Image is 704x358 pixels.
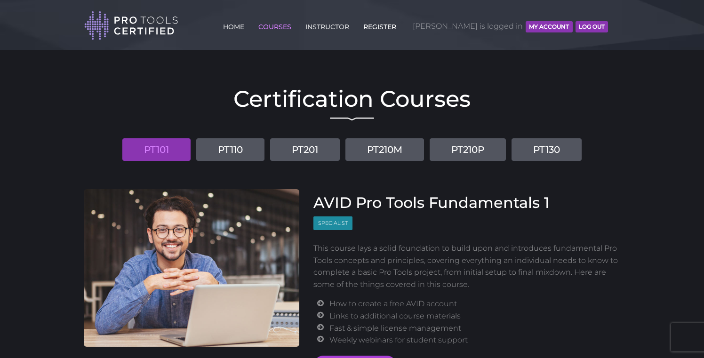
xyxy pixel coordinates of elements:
[329,334,620,346] li: Weekly webinars for student support
[526,21,572,32] button: MY ACCOUNT
[270,138,340,161] a: PT201
[303,17,352,32] a: INSTRUCTOR
[122,138,191,161] a: PT101
[430,138,506,161] a: PT210P
[313,242,621,290] p: This course lays a solid foundation to build upon and introduces fundamental Pro Tools concepts a...
[313,194,621,212] h3: AVID Pro Tools Fundamentals 1
[329,298,620,310] li: How to create a free AVID account
[313,216,352,230] span: Specialist
[84,189,299,347] img: AVID Pro Tools Fundamentals 1 Course
[221,17,247,32] a: HOME
[345,138,424,161] a: PT210M
[196,138,264,161] a: PT110
[361,17,399,32] a: REGISTER
[330,117,374,121] img: decorative line
[84,10,178,41] img: Pro Tools Certified Logo
[413,12,608,40] span: [PERSON_NAME] is logged in
[329,322,620,334] li: Fast & simple license management
[256,17,294,32] a: COURSES
[329,310,620,322] li: Links to additional course materials
[512,138,582,161] a: PT130
[84,88,620,110] h2: Certification Courses
[576,21,608,32] button: Log Out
